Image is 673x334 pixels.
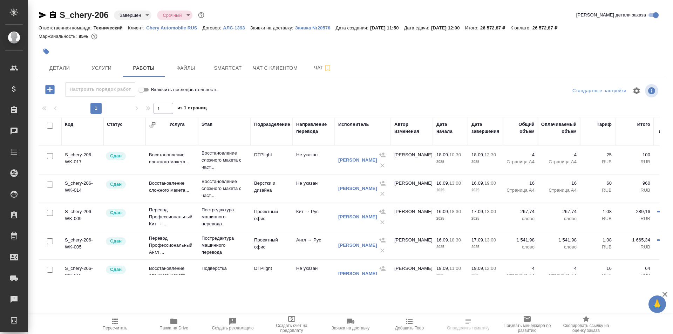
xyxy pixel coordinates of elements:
p: 2025 [436,187,464,194]
p: 4 [507,265,535,272]
div: Статус [107,121,123,128]
p: Сдан [110,209,122,216]
div: Общий объем [507,121,535,135]
td: S_chery-206-WK-014 [61,176,103,201]
td: [PERSON_NAME] [391,261,433,286]
p: Подверстка [202,265,247,272]
p: 4 [542,151,577,158]
p: слово [542,244,577,251]
td: Восстановление сложного макета... [145,148,198,172]
p: Ответственная команда: [39,25,94,30]
p: RUB [619,158,650,165]
div: Код [65,121,73,128]
p: 16 [584,265,612,272]
p: RUB [584,215,612,222]
p: 17.09, [471,237,484,243]
p: 10:30 [449,152,461,157]
div: Завершен [157,11,192,20]
div: Подразделение [254,121,290,128]
div: Завершен [114,11,151,20]
p: 4 [542,265,577,272]
p: 1 541,98 [507,237,535,244]
p: 100 [619,151,650,158]
td: Перевод Профессиональный Кит →... [145,203,198,231]
p: 16 [542,180,577,187]
p: [DATE] 12:00 [431,25,465,30]
p: 2025 [471,187,499,194]
span: Чат с клиентом [253,64,298,73]
p: Страница А4 [507,158,535,165]
p: 16 [507,180,535,187]
td: Восстановление сложного макета... [145,176,198,201]
p: Дата создания: [336,25,370,30]
span: Детали [43,64,76,73]
p: 16.09, [436,209,449,214]
span: Чат [306,63,340,72]
p: Сдан [110,152,122,159]
td: Проектный офис [251,205,293,229]
span: Файлы [169,64,203,73]
p: 12:30 [484,152,496,157]
a: S_chery-206 [60,10,108,20]
p: Страница А4 [542,187,577,194]
p: 2025 [471,272,499,279]
div: Услуга [169,121,184,128]
p: Клиент: [128,25,146,30]
span: Включить последовательность [151,86,218,93]
p: Договор: [203,25,223,30]
a: [PERSON_NAME] [338,157,377,163]
button: Добавить тэг [39,44,54,59]
p: Постредактура машинного перевода [202,235,247,256]
p: Заявки на доставку: [250,25,295,30]
td: DTPlight [251,261,293,286]
span: 🙏 [651,297,663,312]
div: Тариф [597,121,612,128]
div: Менеджер проверил работу исполнителя, передает ее на следующий этап [105,237,142,246]
td: Не указан [293,148,335,172]
p: 26 572,87 ₽ [532,25,563,30]
p: Маржинальность: [39,34,79,39]
td: [PERSON_NAME] [391,205,433,229]
p: 19.09, [471,266,484,271]
p: Дата сдачи: [404,25,431,30]
p: 18:30 [449,237,461,243]
div: Оплачиваемый объем [541,121,577,135]
p: 64 [619,265,650,272]
div: Итого [637,121,650,128]
p: 960 [619,180,650,187]
p: Заявка №20578 [295,25,336,30]
td: Проектный офис [251,233,293,258]
td: Восстановление сложного макета... [145,261,198,286]
p: Страница А4 [542,272,577,279]
div: Автор изменения [394,121,429,135]
button: Срочный [161,12,184,18]
span: Smartcat [211,64,245,73]
p: 16.09, [471,180,484,186]
p: RUB [584,244,612,251]
p: 60 [584,180,612,187]
p: 2025 [436,272,464,279]
button: Скопировать ссылку для ЯМессенджера [39,11,47,19]
span: Услуги [85,64,118,73]
button: 3238.54 RUB; [90,32,99,41]
p: 26 572,87 ₽ [480,25,510,30]
p: Постредактура машинного перевода [202,206,247,227]
td: DTPlight [251,148,293,172]
p: 2025 [471,215,499,222]
p: Итого: [465,25,480,30]
button: Доп статусы указывают на важность/срочность заказа [197,11,206,20]
a: [PERSON_NAME] [338,271,377,276]
td: Не указан [293,176,335,201]
p: RUB [619,215,650,222]
button: Сгруппировать [149,121,156,128]
div: Менеджер проверил работу исполнителя, передает ее на следующий этап [105,180,142,189]
td: Перевод Профессиональный Англ ... [145,231,198,259]
span: Посмотреть информацию [645,84,660,97]
p: Восстановление сложного макета с част... [202,178,247,199]
p: Страница А4 [542,158,577,165]
p: Сдан [110,238,122,245]
td: [PERSON_NAME] [391,233,433,258]
p: 267,74 [507,208,535,215]
button: Завершен [117,12,143,18]
p: 17.09, [471,209,484,214]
